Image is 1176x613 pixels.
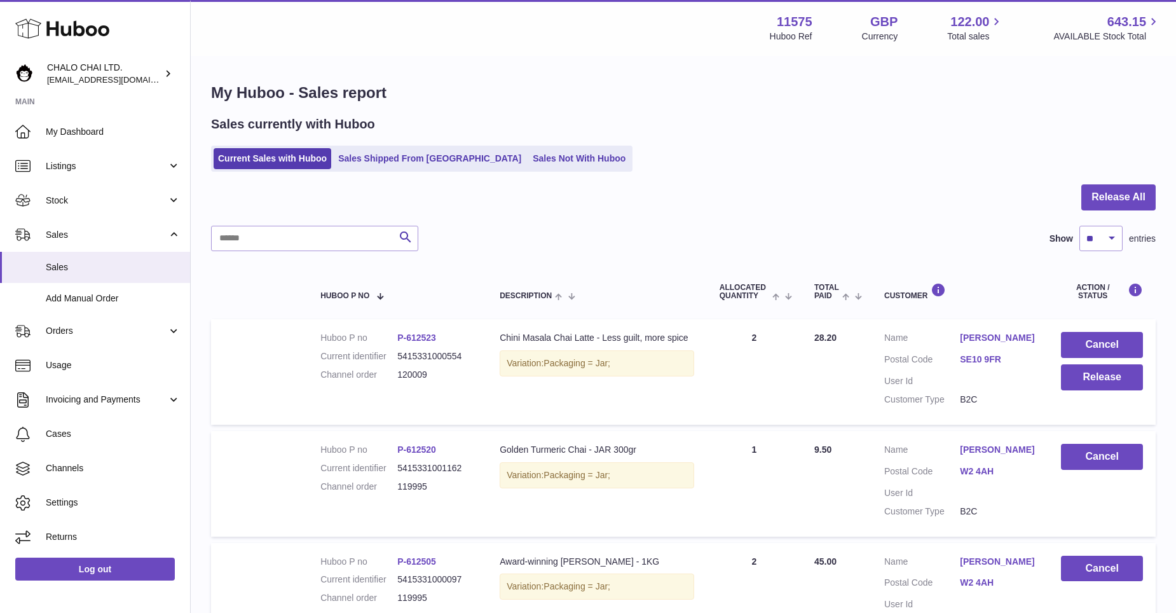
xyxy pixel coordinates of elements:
[884,577,960,592] dt: Postal Code
[397,369,474,381] dd: 120009
[46,359,181,371] span: Usage
[707,431,802,537] td: 1
[544,358,610,368] span: Packaging = Jar;
[1107,13,1146,31] span: 643.15
[500,462,694,488] div: Variation:
[528,148,630,169] a: Sales Not With Huboo
[320,444,397,456] dt: Huboo P no
[500,292,552,300] span: Description
[884,394,960,406] dt: Customer Type
[397,481,474,493] dd: 119995
[862,31,898,43] div: Currency
[320,556,397,568] dt: Huboo P no
[211,116,375,133] h2: Sales currently with Huboo
[1061,556,1143,582] button: Cancel
[46,126,181,138] span: My Dashboard
[47,62,161,86] div: CHALO CHAI LTD.
[397,462,474,474] dd: 5415331001162
[1061,364,1143,390] button: Release
[884,598,960,610] dt: User Id
[320,369,397,381] dt: Channel order
[46,497,181,509] span: Settings
[770,31,812,43] div: Huboo Ref
[960,332,1036,344] a: [PERSON_NAME]
[544,581,610,591] span: Packaging = Jar;
[1061,332,1143,358] button: Cancel
[46,394,167,406] span: Invoicing and Payments
[884,332,960,347] dt: Name
[320,481,397,493] dt: Channel order
[397,333,436,343] a: P-612523
[334,148,526,169] a: Sales Shipped From [GEOGRAPHIC_DATA]
[500,556,694,568] div: Award-winning [PERSON_NAME] - 1KG
[320,292,369,300] span: Huboo P no
[544,470,610,480] span: Packaging = Jar;
[777,13,812,31] strong: 11575
[320,592,397,604] dt: Channel order
[884,375,960,387] dt: User Id
[960,465,1036,478] a: W2 4AH
[884,283,1036,300] div: Customer
[947,31,1004,43] span: Total sales
[870,13,898,31] strong: GBP
[720,284,769,300] span: ALLOCATED Quantity
[1061,444,1143,470] button: Cancel
[960,444,1036,456] a: [PERSON_NAME]
[397,592,474,604] dd: 119995
[320,574,397,586] dt: Current identifier
[960,577,1036,589] a: W2 4AH
[397,556,436,567] a: P-612505
[500,332,694,344] div: Chini Masala Chai Latte - Less guilt, more spice
[1081,184,1156,210] button: Release All
[947,13,1004,43] a: 122.00 Total sales
[814,444,831,455] span: 9.50
[46,261,181,273] span: Sales
[320,332,397,344] dt: Huboo P no
[960,394,1036,406] dd: B2C
[500,444,694,456] div: Golden Turmeric Chai - JAR 300gr
[46,195,167,207] span: Stock
[960,506,1036,518] dd: B2C
[960,354,1036,366] a: SE10 9FR
[46,160,167,172] span: Listings
[397,574,474,586] dd: 5415331000097
[46,229,167,241] span: Sales
[46,462,181,474] span: Channels
[46,531,181,543] span: Returns
[320,462,397,474] dt: Current identifier
[46,428,181,440] span: Cases
[15,64,34,83] img: Chalo@chalocompany.com
[884,444,960,459] dt: Name
[1053,31,1161,43] span: AVAILABLE Stock Total
[397,350,474,362] dd: 5415331000554
[214,148,331,169] a: Current Sales with Huboo
[1053,13,1161,43] a: 643.15 AVAILABLE Stock Total
[884,487,960,499] dt: User Id
[320,350,397,362] dt: Current identifier
[950,13,989,31] span: 122.00
[814,333,837,343] span: 28.20
[1129,233,1156,245] span: entries
[960,556,1036,568] a: [PERSON_NAME]
[500,574,694,600] div: Variation:
[814,556,837,567] span: 45.00
[47,74,187,85] span: [EMAIL_ADDRESS][DOMAIN_NAME]
[397,444,436,455] a: P-612520
[500,350,694,376] div: Variation:
[211,83,1156,103] h1: My Huboo - Sales report
[1061,283,1143,300] div: Action / Status
[884,465,960,481] dt: Postal Code
[884,354,960,369] dt: Postal Code
[46,293,181,305] span: Add Manual Order
[1050,233,1073,245] label: Show
[884,556,960,571] dt: Name
[15,558,175,581] a: Log out
[814,284,839,300] span: Total paid
[46,325,167,337] span: Orders
[884,506,960,518] dt: Customer Type
[707,319,802,425] td: 2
